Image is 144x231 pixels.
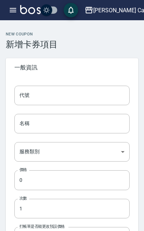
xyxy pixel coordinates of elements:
button: save [64,3,78,17]
h2: New Coupon [6,32,138,37]
label: 價格 [19,167,27,172]
span: 一般資訊 [14,64,130,71]
img: Logo [20,5,41,14]
label: 打帳單是否能更改預設價格 [19,224,65,229]
h3: 新增卡券項目 [6,39,138,50]
label: 次數 [19,196,27,201]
